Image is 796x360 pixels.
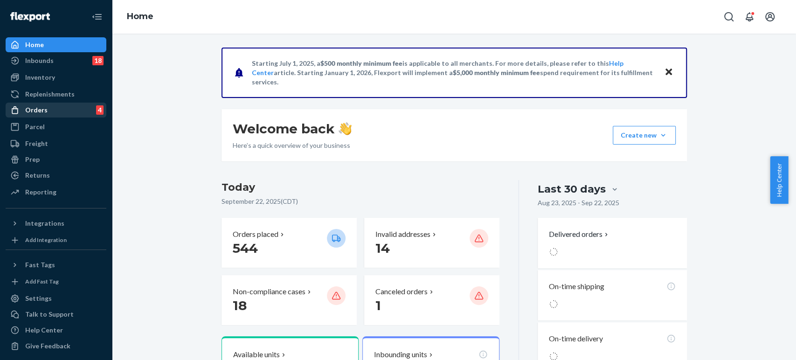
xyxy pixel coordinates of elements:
[25,236,67,244] div: Add Integration
[25,90,75,99] div: Replenishments
[25,294,52,303] div: Settings
[549,281,604,292] p: On-time shipping
[720,7,738,26] button: Open Search Box
[221,275,357,325] button: Non-compliance cases 18
[25,325,63,335] div: Help Center
[6,152,106,167] a: Prep
[6,307,106,322] button: Talk to Support
[25,73,55,82] div: Inventory
[374,349,427,360] p: Inbounding units
[6,53,106,68] a: Inbounds18
[364,218,499,268] button: Invalid addresses 14
[25,341,70,351] div: Give Feedback
[6,185,106,200] a: Reporting
[233,286,305,297] p: Non-compliance cases
[127,11,153,21] a: Home
[613,126,676,145] button: Create new
[25,56,54,65] div: Inbounds
[339,122,352,135] img: hand-wave emoji
[538,182,606,196] div: Last 30 days
[453,69,540,76] span: $5,000 monthly minimum fee
[6,136,106,151] a: Freight
[233,298,247,313] span: 18
[233,240,258,256] span: 544
[6,339,106,353] button: Give Feedback
[375,286,428,297] p: Canceled orders
[233,120,352,137] h1: Welcome back
[25,155,40,164] div: Prep
[221,180,500,195] h3: Today
[221,218,357,268] button: Orders placed 544
[6,87,106,102] a: Replenishments
[6,235,106,246] a: Add Integration
[375,240,390,256] span: 14
[549,333,603,344] p: On-time delivery
[252,59,655,87] p: Starting July 1, 2025, a is applicable to all merchants. For more details, please refer to this a...
[233,229,278,240] p: Orders placed
[375,298,381,313] span: 1
[6,257,106,272] button: Fast Tags
[19,7,52,15] span: Support
[25,139,48,148] div: Freight
[25,219,64,228] div: Integrations
[6,276,106,287] a: Add Fast Tag
[10,12,50,21] img: Flexport logo
[364,275,499,325] button: Canceled orders 1
[233,349,280,360] p: Available units
[233,141,352,150] p: Here’s a quick overview of your business
[25,260,55,270] div: Fast Tags
[6,70,106,85] a: Inventory
[25,187,56,197] div: Reporting
[538,198,619,208] p: Aug 23, 2025 - Sep 22, 2025
[549,229,610,240] button: Delivered orders
[25,277,59,285] div: Add Fast Tag
[761,7,779,26] button: Open account menu
[320,59,402,67] span: $500 monthly minimum fee
[25,122,45,132] div: Parcel
[6,291,106,306] a: Settings
[6,119,106,134] a: Parcel
[119,3,161,30] ol: breadcrumbs
[25,40,44,49] div: Home
[6,37,106,52] a: Home
[663,66,675,79] button: Close
[96,105,104,115] div: 4
[375,229,430,240] p: Invalid addresses
[740,7,759,26] button: Open notifications
[25,310,74,319] div: Talk to Support
[88,7,106,26] button: Close Navigation
[6,103,106,118] a: Orders4
[92,56,104,65] div: 18
[6,323,106,338] a: Help Center
[221,197,500,206] p: September 22, 2025 ( CDT )
[25,171,50,180] div: Returns
[6,216,106,231] button: Integrations
[770,156,788,204] button: Help Center
[25,105,48,115] div: Orders
[6,168,106,183] a: Returns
